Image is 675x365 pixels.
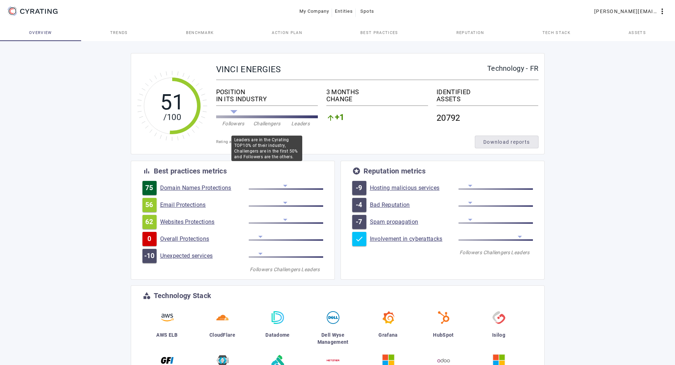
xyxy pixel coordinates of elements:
[160,90,184,115] tspan: 51
[378,332,398,338] span: Grafana
[231,136,302,161] div: Leaders are in the Cyrating TOP10% of their industry, Challengers are in the first 50% and Follow...
[298,266,323,273] div: Leaders
[186,31,214,35] span: Benchmark
[474,308,524,351] a: Isilog
[145,184,153,192] span: 75
[370,184,459,192] a: Hosting malicious services
[332,5,356,18] button: Entities
[110,31,128,35] span: Trends
[356,5,378,18] button: Spots
[272,31,302,35] span: Action Plan
[7,344,61,361] iframe: Ouvre un widget dans lequel vous pouvez trouver plus d’informations
[326,89,428,96] div: 3 MONTHS
[459,249,483,256] div: Followers
[437,89,538,96] div: IDENTIFIED
[160,235,249,243] a: Overall Protections
[475,136,539,148] button: Download reports
[356,201,362,209] span: -4
[216,65,488,74] div: VINCI ENERGIES
[142,308,192,351] a: AWS ELB
[250,120,284,127] div: Challengers
[265,332,289,338] span: Datadome
[299,6,330,17] span: My Company
[160,201,249,209] a: Email Protections
[456,31,484,35] span: Reputation
[145,201,153,209] span: 56
[297,5,332,18] button: My Company
[216,138,475,146] div: Rating as of [DATE]
[360,6,374,17] span: Spots
[492,332,505,338] span: Isilog
[20,9,58,14] g: CYRATING
[370,218,459,226] a: Spam propagation
[198,308,247,351] a: CloudFlare
[253,308,303,351] a: Datadome
[364,308,413,351] a: Grafana
[142,167,151,175] mat-icon: bar_chart
[209,332,235,338] span: CloudFlare
[437,96,538,103] div: ASSETS
[542,31,570,35] span: Tech Stack
[658,7,666,16] mat-icon: more_vert
[433,332,454,338] span: HubSpot
[364,167,426,175] div: Reputation metrics
[154,167,227,175] div: Best practices metrics
[356,218,362,226] span: -7
[508,249,533,256] div: Leaders
[160,218,249,226] a: Websites Protections
[249,266,274,273] div: Followers
[317,332,349,345] span: Dell Wyse Management
[156,332,178,338] span: AWS ELB
[142,291,151,300] mat-icon: category
[370,235,459,243] a: Involvement in cyberattacks
[274,266,298,273] div: Challengers
[335,6,353,17] span: Entities
[326,114,335,122] mat-icon: arrow_upward
[154,292,212,299] div: Technology Stack
[360,31,398,35] span: Best practices
[483,249,508,256] div: Challengers
[216,96,318,103] div: IN ITS INDUSTRY
[483,138,530,146] span: Download reports
[437,109,538,127] div: 20792
[160,184,249,192] a: Domain Names Protections
[419,308,468,351] a: HubSpot
[370,201,459,209] a: Bad Reputation
[216,120,250,127] div: Followers
[355,235,364,243] mat-icon: check
[326,96,428,103] div: CHANGE
[591,5,669,18] button: [PERSON_NAME][EMAIL_ADDRESS][PERSON_NAME][DOMAIN_NAME]
[335,114,345,122] span: +1
[594,6,658,17] span: [PERSON_NAME][EMAIL_ADDRESS][PERSON_NAME][DOMAIN_NAME]
[163,112,181,122] tspan: /100
[308,308,358,351] a: Dell Wyse Management
[147,235,151,243] span: 0
[629,31,646,35] span: Assets
[487,65,539,72] div: Technology - FR
[352,167,361,175] mat-icon: stars
[145,218,153,226] span: 62
[216,89,318,96] div: POSITION
[144,252,155,260] span: -10
[160,252,249,260] a: Unexpected services
[29,31,52,35] span: Overview
[356,184,362,192] span: -9
[284,120,317,127] div: Leaders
